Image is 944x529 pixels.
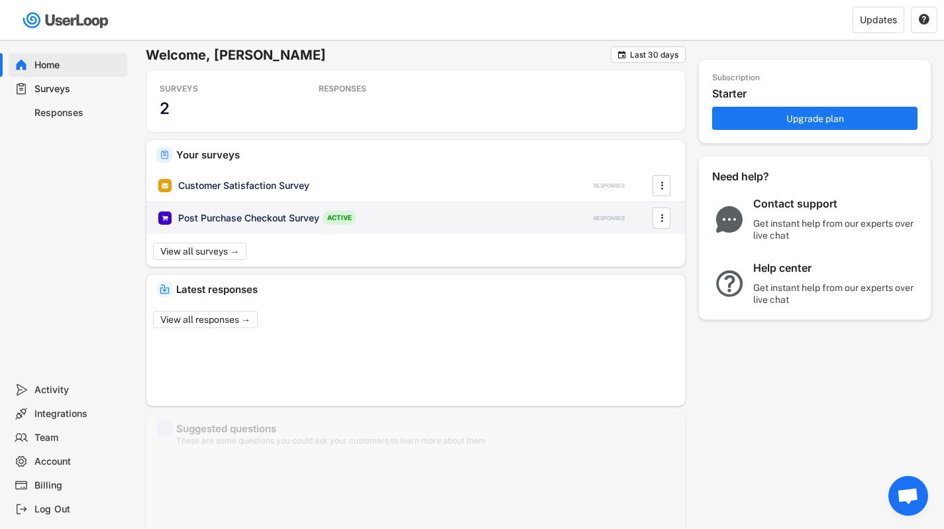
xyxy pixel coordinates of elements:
[753,282,919,306] div: Get instant help from our experts over live chat
[34,83,122,95] div: Surveys
[20,7,113,34] img: userloop-logo-01.svg
[919,13,929,25] text: 
[618,50,626,60] text: 
[34,503,122,516] div: Log Out
[753,197,919,211] div: Contact support
[594,182,625,190] div: RESPONSES
[160,84,279,94] div: SURVEYS
[176,284,675,294] div: Latest responses
[178,211,319,225] div: Post Purchase Checkout Survey
[712,73,760,84] div: Subscription
[153,243,246,260] button: View all surveys →
[160,424,170,434] img: yH5BAEAAAAALAAAAAABAAEAAAIBRAA7
[712,170,805,184] div: Need help?
[655,176,668,196] button: 
[660,178,663,192] text: 
[34,455,122,468] div: Account
[34,384,122,396] div: Activity
[918,14,930,26] button: 
[34,479,122,492] div: Billing
[153,311,258,328] button: View all responses →
[712,107,918,130] button: Upgrade plan
[888,476,928,516] a: Open chat
[178,179,309,192] div: Customer Satisfaction Survey
[617,50,627,60] button: 
[712,206,747,233] img: ChatMajor.svg
[176,424,675,434] div: Suggested questions
[34,432,122,444] div: Team
[34,107,122,119] div: Responses
[34,408,122,420] div: Integrations
[160,284,170,294] img: IncomingMajor.svg
[146,46,611,64] h6: Welcome, [PERSON_NAME]
[176,150,675,160] div: Your surveys
[160,98,170,119] h3: 2
[319,84,438,94] div: RESPONSES
[860,15,897,25] div: Updates
[34,59,122,72] div: Home
[753,261,919,275] div: Help center
[660,211,663,225] text: 
[712,270,747,297] img: QuestionMarkInverseMajor.svg
[753,217,919,241] div: Get instant help from our experts over live chat
[712,87,924,101] div: Starter
[655,208,668,228] button: 
[594,215,625,222] div: RESPONSES
[323,211,356,225] div: ACTIVE
[630,51,678,59] div: Last 30 days
[176,437,675,445] div: These are some questions you could ask your customers to learn more about them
